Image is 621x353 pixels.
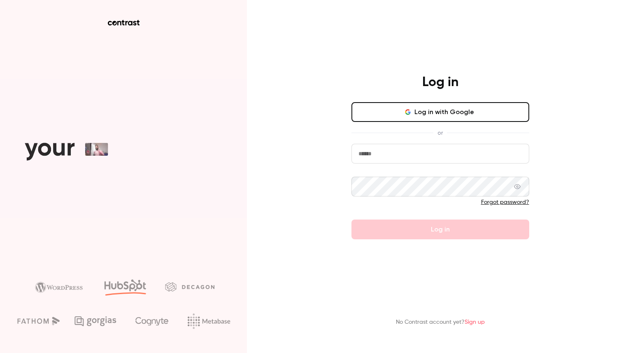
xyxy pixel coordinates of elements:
a: Forgot password? [481,199,529,205]
button: Log in with Google [351,102,529,122]
a: Sign up [465,319,485,325]
h4: Log in [422,74,458,91]
img: decagon [165,282,214,291]
span: or [433,129,447,137]
p: No Contrast account yet? [396,318,485,327]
